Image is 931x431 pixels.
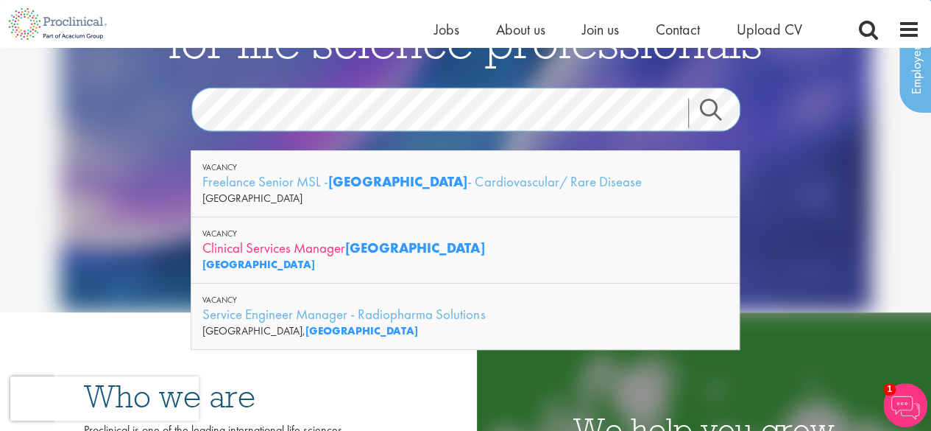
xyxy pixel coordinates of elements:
[434,20,459,39] a: Jobs
[202,239,728,257] div: Clinical Services Manager
[688,98,751,127] a: Job search submit button
[883,383,927,427] img: Chatbot
[202,172,728,191] div: Freelance Senior MSL - - Cardiovascular/ Rare Disease
[202,305,728,323] div: Service Engineer Manager - Radiopharma Solutions
[10,376,199,421] iframe: reCAPTCHA
[328,172,467,191] strong: [GEOGRAPHIC_DATA]
[202,228,728,239] div: Vacancy
[582,20,619,39] a: Join us
[202,323,728,338] div: [GEOGRAPHIC_DATA],
[345,239,484,257] strong: [GEOGRAPHIC_DATA]
[883,383,896,396] span: 1
[84,380,371,413] h3: Who we are
[656,20,700,39] a: Contact
[202,191,728,206] div: [GEOGRAPHIC_DATA]
[496,20,545,39] a: About us
[202,162,728,172] div: Vacancy
[202,295,728,305] div: Vacancy
[305,323,418,338] strong: [GEOGRAPHIC_DATA]
[202,257,315,272] strong: [GEOGRAPHIC_DATA]
[737,20,802,39] a: Upload CV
